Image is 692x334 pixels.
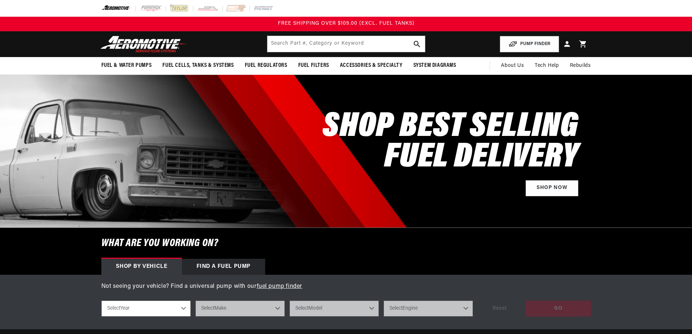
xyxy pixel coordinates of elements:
[182,259,266,275] div: Find a Fuel Pump
[298,62,329,69] span: Fuel Filters
[335,57,408,74] summary: Accessories & Specialty
[96,57,157,74] summary: Fuel & Water Pumps
[501,63,524,68] span: About Us
[384,301,473,317] select: Engine
[257,283,303,289] a: fuel pump finder
[101,259,182,275] div: Shop by vehicle
[529,57,564,75] summary: Tech Help
[162,62,234,69] span: Fuel Cells, Tanks & Systems
[495,57,529,75] a: About Us
[293,57,335,74] summary: Fuel Filters
[239,57,293,74] summary: Fuel Regulators
[278,21,414,26] span: FREE SHIPPING OVER $109.00 (EXCL. FUEL TANKS)
[101,62,152,69] span: Fuel & Water Pumps
[413,62,456,69] span: System Diagrams
[290,301,379,317] select: Model
[245,62,287,69] span: Fuel Regulators
[83,228,609,259] h6: What are you working on?
[340,62,402,69] span: Accessories & Specialty
[535,62,559,70] span: Tech Help
[195,301,285,317] select: Make
[101,282,591,291] p: Not seeing your vehicle? Find a universal pump with our
[98,36,189,53] img: Aeromotive
[500,36,559,52] button: PUMP FINDER
[526,180,578,197] a: Shop Now
[409,36,425,52] button: search button
[323,112,578,173] h2: SHOP BEST SELLING FUEL DELIVERY
[408,57,462,74] summary: System Diagrams
[101,301,191,317] select: Year
[157,57,239,74] summary: Fuel Cells, Tanks & Systems
[564,57,596,75] summary: Rebuilds
[570,62,591,70] span: Rebuilds
[267,36,425,52] input: Search by Part Number, Category or Keyword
